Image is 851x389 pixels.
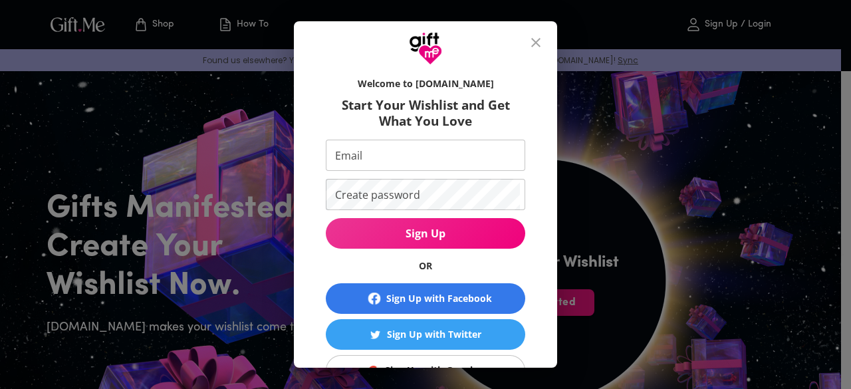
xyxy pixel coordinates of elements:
[409,32,442,65] img: GiftMe Logo
[387,327,481,342] div: Sign Up with Twitter
[326,259,525,273] h6: OR
[326,218,525,249] button: Sign Up
[520,27,552,59] button: close
[368,366,378,376] img: Sign Up with Google
[326,77,525,90] h6: Welcome to [DOMAIN_NAME]
[326,97,525,129] h6: Start Your Wishlist and Get What You Love
[326,355,525,386] button: Sign Up with GoogleSign Up with Google
[386,291,492,306] div: Sign Up with Facebook
[326,319,525,350] button: Sign Up with TwitterSign Up with Twitter
[385,363,478,378] div: Sign Up with Google
[326,226,525,241] span: Sign Up
[326,283,525,314] button: Sign Up with Facebook
[370,330,380,340] img: Sign Up with Twitter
